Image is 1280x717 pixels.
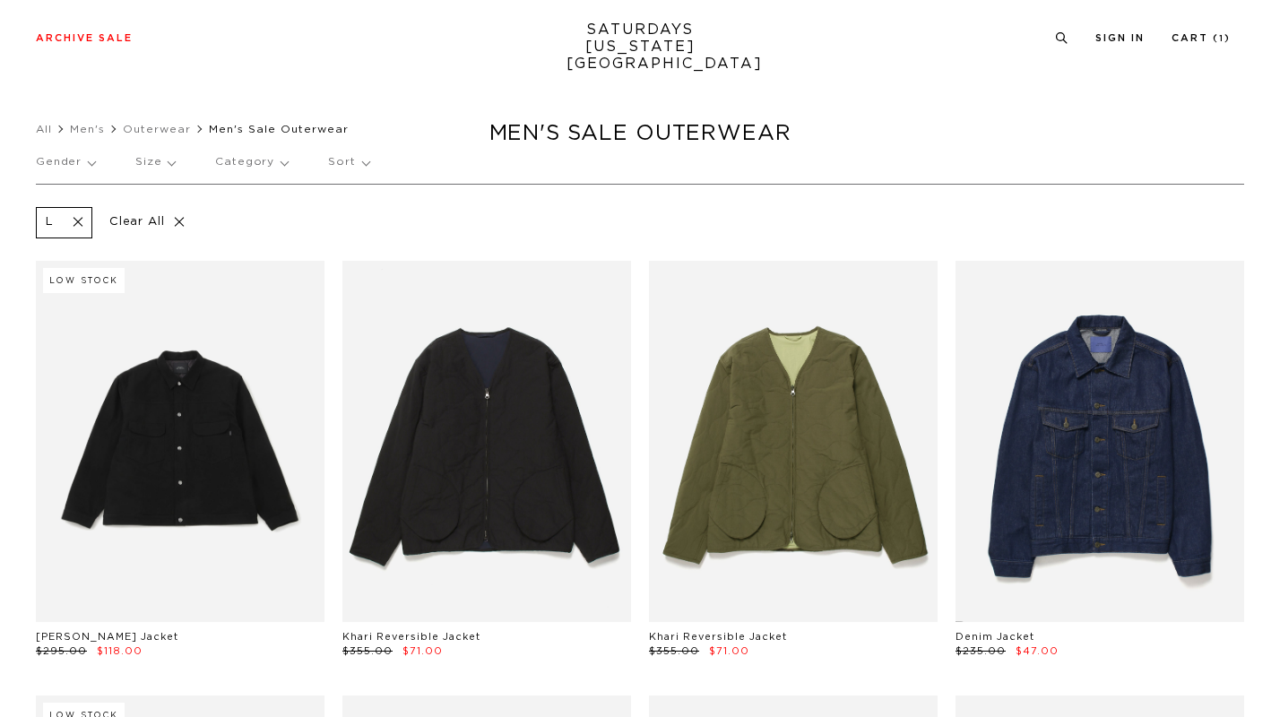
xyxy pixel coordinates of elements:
a: Outerwear [123,124,191,134]
p: L [46,215,54,230]
a: [PERSON_NAME] Jacket [36,632,178,642]
span: $47.00 [1016,646,1059,656]
p: Size [135,142,175,183]
div: Low Stock [43,268,125,293]
span: $355.00 [649,646,699,656]
a: Khari Reversible Jacket [649,632,787,642]
span: $71.00 [709,646,749,656]
p: Sort [328,142,368,183]
a: Denim Jacket [956,632,1034,642]
small: 1 [1219,35,1224,43]
a: Sign In [1095,33,1145,43]
span: $118.00 [97,646,143,656]
a: SATURDAYS[US_STATE][GEOGRAPHIC_DATA] [566,22,714,73]
a: Khari Reversible Jacket [342,632,480,642]
span: Men's Sale Outerwear [209,124,349,134]
a: Archive Sale [36,33,133,43]
span: $355.00 [342,646,393,656]
span: $71.00 [402,646,443,656]
p: Clear All [101,207,194,238]
p: Gender [36,142,95,183]
a: Men's [70,124,105,134]
p: Category [215,142,288,183]
span: $295.00 [36,646,87,656]
a: All [36,124,52,134]
span: $235.00 [956,646,1006,656]
a: Cart (1) [1172,33,1231,43]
